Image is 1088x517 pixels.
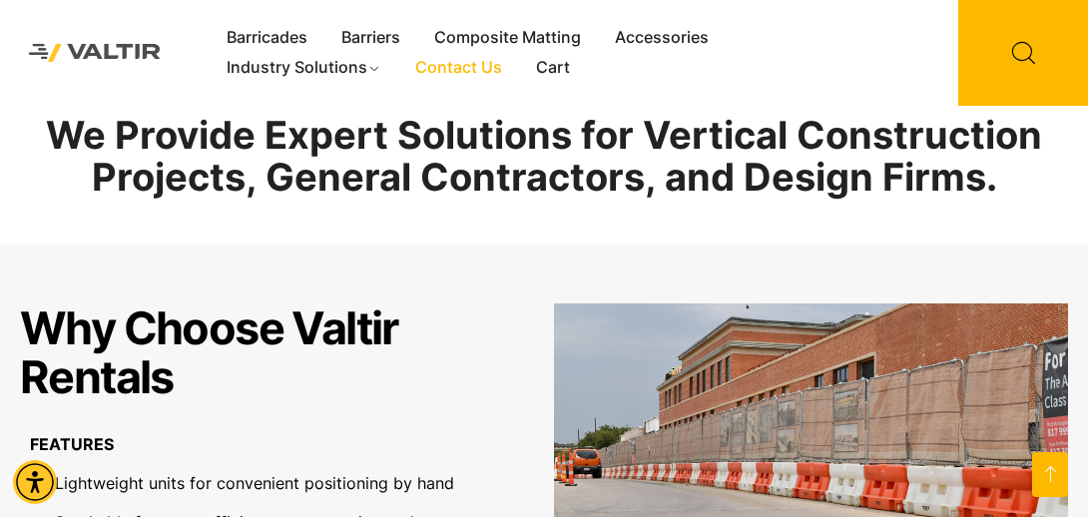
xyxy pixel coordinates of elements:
img: Valtir Rentals [15,30,175,75]
div: Accessibility Menu [13,460,57,504]
b: FEATURES [30,434,114,454]
span: Lightweight units for convenient positioning by hand [50,471,454,495]
h2: Why Choose Valtir Rentals [20,303,534,402]
h2: We Provide Expert Solutions for Vertical Construction Projects, General Contractors, and Design F... [25,115,1063,199]
a: Barricades [210,23,324,53]
a: Industry Solutions [210,53,398,83]
a: Open this option [1032,452,1068,497]
a: Accessories [598,23,726,53]
a: Contact Us [398,53,519,83]
a: Barriers [324,23,417,53]
a: Composite Matting [417,23,598,53]
a: Cart [519,53,587,83]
